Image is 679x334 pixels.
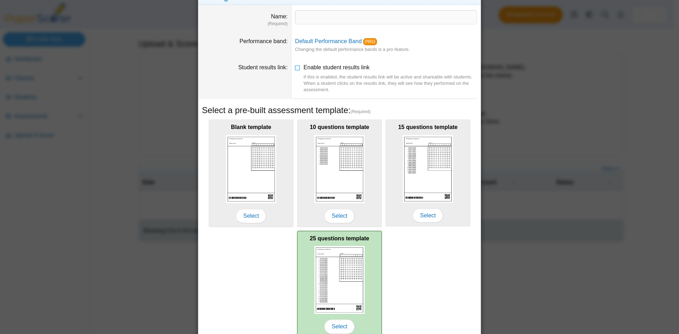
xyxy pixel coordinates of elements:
span: Select [413,209,443,223]
b: 10 questions template [310,124,369,130]
a: PRO [363,38,377,45]
label: Name [271,13,288,19]
span: Select [324,209,355,223]
img: scan_sheet_blank.png [226,135,276,203]
img: scan_sheet_15_questions.png [403,135,453,203]
b: 25 questions template [310,235,369,241]
a: Default Performance Band [295,38,362,44]
div: If this is enabled, the student results link will be active and shareable with students. When a s... [303,74,477,93]
dfn: (Required) [202,21,288,27]
h5: Select a pre-built assessment template: [202,104,477,116]
b: 15 questions template [398,124,458,130]
span: Select [236,209,266,223]
img: scan_sheet_25_questions.png [314,246,365,314]
span: Enable student results link [303,64,477,93]
label: Student results link [238,64,288,70]
label: Performance band [239,38,288,44]
span: (Required) [350,109,371,115]
b: Blank template [231,124,271,130]
span: Select [324,320,355,334]
small: Changing the default performance bands is a pro feature. [295,47,410,52]
img: scan_sheet_10_questions.png [314,135,365,203]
